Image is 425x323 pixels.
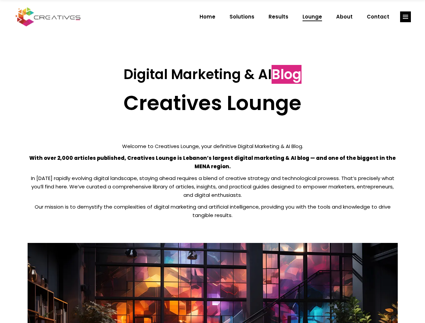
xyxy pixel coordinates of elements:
img: Creatives [14,6,82,27]
p: Our mission is to demystify the complexities of digital marketing and artificial intelligence, pr... [28,203,398,219]
a: link [400,11,411,22]
span: Blog [272,65,302,84]
strong: With over 2,000 articles published, Creatives Lounge is Lebanon’s largest digital marketing & AI ... [29,154,396,170]
span: Home [200,8,215,26]
h3: Digital Marketing & AI [28,66,398,82]
a: Solutions [222,8,261,26]
span: About [336,8,353,26]
a: Results [261,8,295,26]
a: Home [192,8,222,26]
h2: Creatives Lounge [28,91,398,115]
span: Contact [367,8,389,26]
span: Results [269,8,288,26]
span: Lounge [303,8,322,26]
a: Contact [360,8,396,26]
a: About [329,8,360,26]
a: Lounge [295,8,329,26]
span: Solutions [229,8,254,26]
p: In [DATE] rapidly evolving digital landscape, staying ahead requires a blend of creative strategy... [28,174,398,199]
p: Welcome to Creatives Lounge, your definitive Digital Marketing & AI Blog. [28,142,398,150]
